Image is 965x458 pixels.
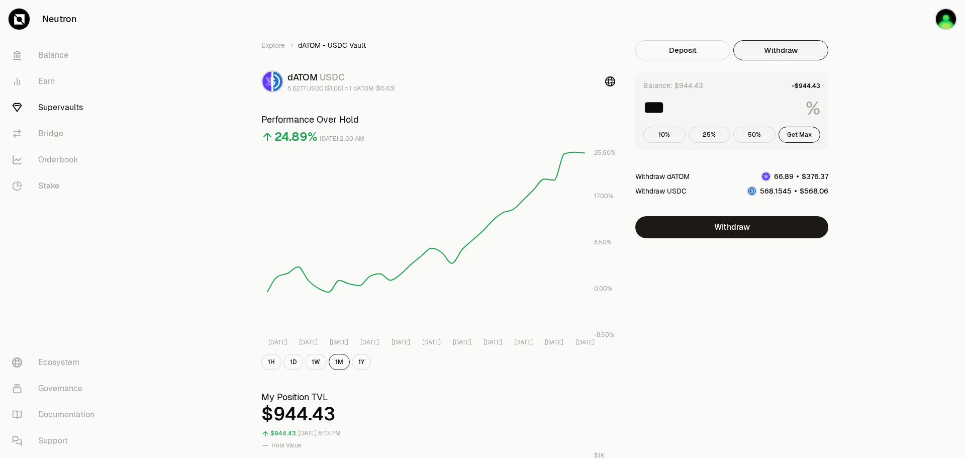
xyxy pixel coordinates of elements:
button: Withdraw [733,40,828,60]
tspan: [DATE] [392,338,410,346]
img: dATOM Logo [762,172,770,180]
tspan: 8.50% [594,238,612,246]
button: Deposit [635,40,730,60]
tspan: [DATE] [576,338,595,346]
h3: My Position TVL [261,390,615,404]
tspan: 0.00% [594,285,612,293]
button: 50% [733,127,776,143]
button: Get Max [779,127,821,143]
a: Support [4,428,109,454]
div: $944.43 [261,404,615,424]
span: dATOM - USDC Vault [298,40,366,50]
a: Earn [4,68,109,95]
tspan: [DATE] [422,338,441,346]
tspan: [DATE] [484,338,502,346]
tspan: [DATE] [299,338,318,346]
nav: breadcrumb [261,40,615,50]
a: Explore [261,40,285,50]
div: [DATE] 2:00 AM [320,133,364,145]
tspan: [DATE] [268,338,287,346]
a: Balance [4,42,109,68]
span: Hold Value [271,441,302,449]
span: % [806,99,820,119]
img: USDC Logo [748,187,756,195]
tspan: [DATE] [545,338,563,346]
div: dATOM [287,70,395,84]
a: Orderbook [4,147,109,173]
tspan: 17.00% [594,192,613,200]
div: Withdraw dATOM [635,171,690,181]
button: 1H [261,354,281,370]
button: Withdraw [635,216,828,238]
div: [DATE] 8:13 PM [298,428,341,439]
a: Bridge [4,121,109,147]
a: Governance [4,376,109,402]
a: Stake [4,173,109,199]
button: 25% [689,127,731,143]
tspan: 25.50% [594,149,616,157]
img: Baerentatze [935,8,957,30]
tspan: [DATE] [360,338,379,346]
div: 24.89% [274,129,318,145]
button: 1W [305,354,327,370]
h3: Performance Over Hold [261,113,615,127]
div: $944.43 [270,428,296,439]
tspan: [DATE] [330,338,348,346]
button: 1Y [352,354,371,370]
button: 10% [643,127,686,143]
button: 1M [329,354,350,370]
span: USDC [320,71,345,83]
a: Ecosystem [4,349,109,376]
a: Supervaults [4,95,109,121]
img: USDC Logo [273,71,282,91]
div: 5.6277 USDC ($1.00) = 1 dATOM ($5.63) [287,84,395,93]
a: Documentation [4,402,109,428]
button: 1D [283,354,303,370]
tspan: [DATE] [453,338,471,346]
tspan: [DATE] [514,338,533,346]
div: Balance: $944.43 [643,80,703,90]
img: dATOM Logo [262,71,271,91]
tspan: -8.50% [594,331,614,339]
div: Withdraw USDC [635,186,687,196]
